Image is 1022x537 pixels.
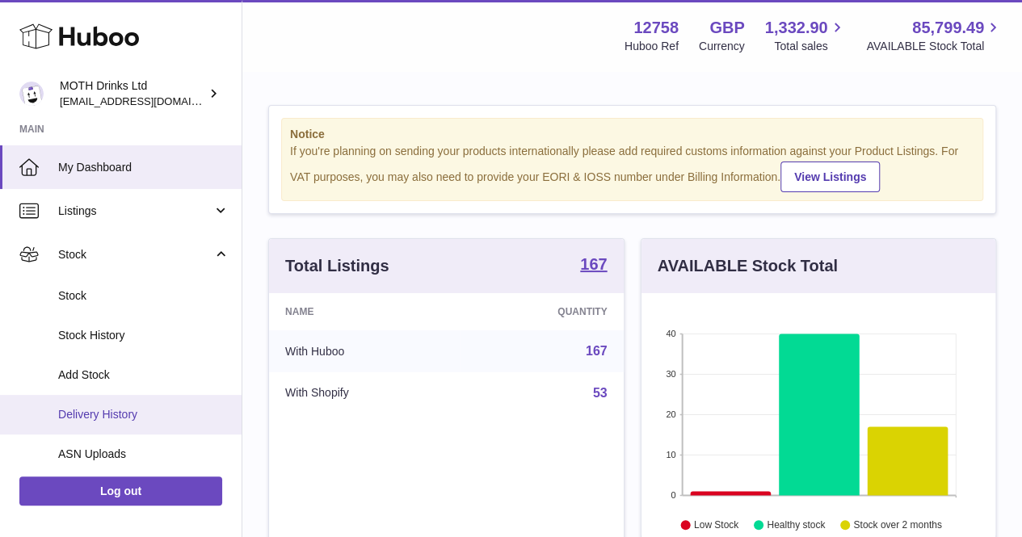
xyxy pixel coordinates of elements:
[671,490,675,500] text: 0
[709,17,744,39] strong: GBP
[593,386,608,400] a: 53
[58,447,229,462] span: ASN Uploads
[580,256,607,272] strong: 167
[699,39,745,54] div: Currency
[658,255,838,277] h3: AVAILABLE Stock Total
[58,247,212,262] span: Stock
[58,367,229,383] span: Add Stock
[269,293,460,330] th: Name
[58,407,229,422] span: Delivery History
[290,144,974,192] div: If you're planning on sending your products internationally please add required customs informati...
[666,450,675,459] text: 10
[19,82,44,106] img: orders@mothdrinks.com
[290,127,974,142] strong: Notice
[60,78,205,109] div: MOTH Drinks Ltd
[666,329,675,338] text: 40
[866,39,1003,54] span: AVAILABLE Stock Total
[765,17,828,39] span: 1,332.90
[666,369,675,379] text: 30
[269,330,460,372] td: With Huboo
[460,293,623,330] th: Quantity
[625,39,679,54] div: Huboo Ref
[666,409,675,419] text: 20
[58,203,212,219] span: Listings
[60,94,238,107] span: [EMAIL_ADDRESS][DOMAIN_NAME]
[58,160,229,175] span: My Dashboard
[269,372,460,414] td: With Shopify
[580,256,607,275] a: 167
[633,17,679,39] strong: 12758
[767,519,826,531] text: Healthy stock
[586,344,608,358] a: 167
[853,519,941,531] text: Stock over 2 months
[58,288,229,304] span: Stock
[765,17,847,54] a: 1,332.90 Total sales
[58,328,229,343] span: Stock History
[285,255,389,277] h3: Total Listings
[780,162,880,192] a: View Listings
[19,476,222,506] a: Log out
[912,17,984,39] span: 85,799.49
[866,17,1003,54] a: 85,799.49 AVAILABLE Stock Total
[693,519,738,531] text: Low Stock
[774,39,846,54] span: Total sales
